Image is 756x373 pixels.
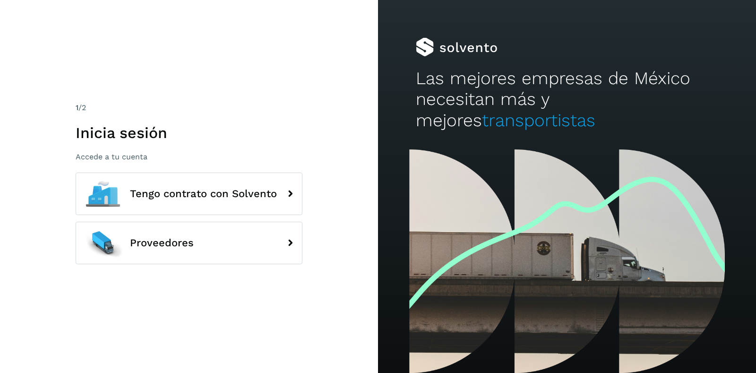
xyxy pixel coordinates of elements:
h2: Las mejores empresas de México necesitan más y mejores [416,68,718,131]
span: Tengo contrato con Solvento [130,188,277,200]
span: transportistas [482,110,595,130]
button: Proveedores [76,222,302,264]
h1: Inicia sesión [76,124,302,142]
p: Accede a tu cuenta [76,152,302,161]
span: Proveedores [130,237,194,249]
span: 1 [76,103,78,112]
div: /2 [76,102,302,113]
button: Tengo contrato con Solvento [76,173,302,215]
